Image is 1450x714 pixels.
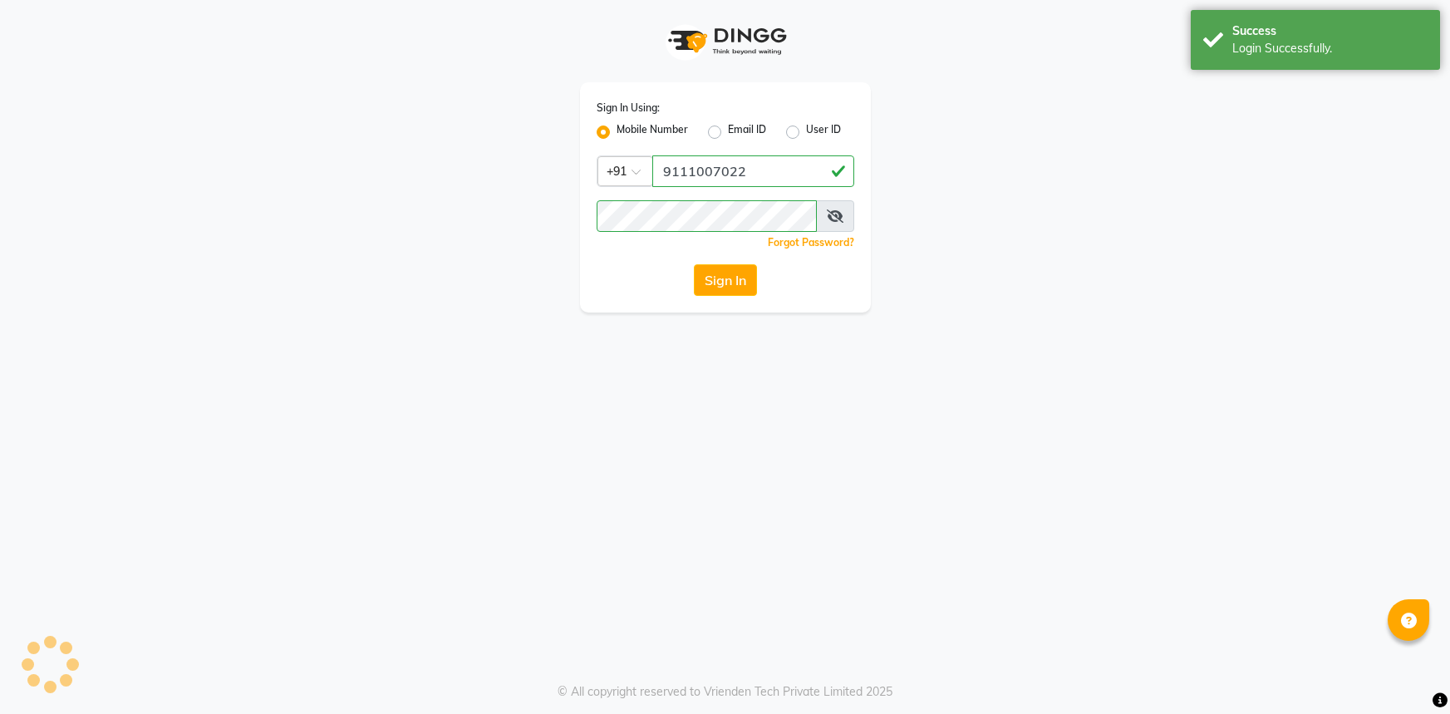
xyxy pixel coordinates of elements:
div: Success [1232,22,1428,40]
label: Sign In Using: [597,101,660,116]
button: Sign In [694,264,757,296]
input: Username [652,155,854,187]
label: User ID [806,122,841,142]
label: Email ID [728,122,766,142]
img: logo1.svg [659,17,792,66]
div: Login Successfully. [1232,40,1428,57]
input: Username [597,200,817,232]
label: Mobile Number [617,122,688,142]
a: Forgot Password? [768,236,854,249]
